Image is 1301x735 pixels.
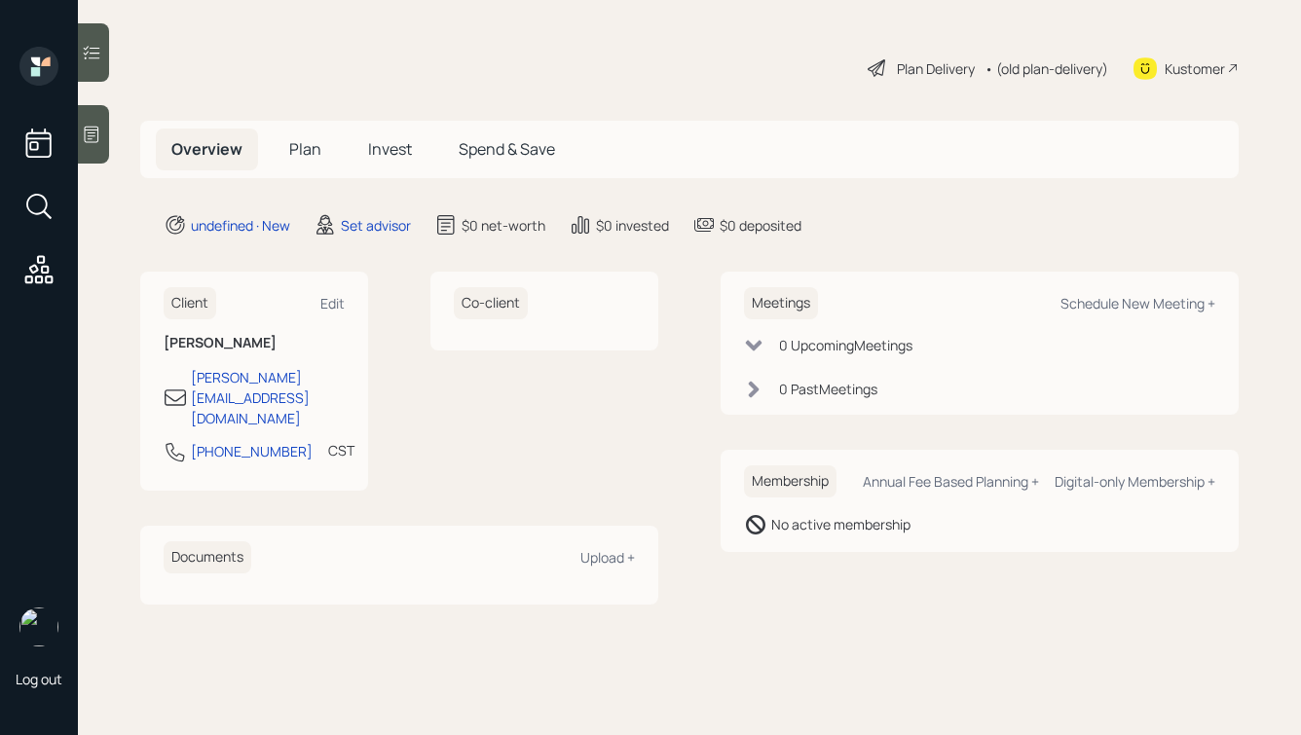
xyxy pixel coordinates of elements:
h6: Membership [744,465,836,497]
div: • (old plan-delivery) [985,58,1108,79]
h6: [PERSON_NAME] [164,335,345,351]
div: [PHONE_NUMBER] [191,441,313,461]
div: 0 Past Meeting s [779,379,877,399]
div: Plan Delivery [897,58,975,79]
div: $0 deposited [720,215,801,236]
span: Invest [368,138,412,160]
h6: Co-client [454,287,528,319]
div: Upload + [580,548,635,567]
h6: Client [164,287,216,319]
div: No active membership [771,514,911,534]
h6: Documents [164,541,251,573]
div: Log out [16,670,62,688]
div: undefined · New [191,215,290,236]
div: Kustomer [1165,58,1225,79]
div: $0 net-worth [462,215,545,236]
span: Overview [171,138,242,160]
div: CST [328,440,354,460]
div: Set advisor [341,215,411,236]
h6: Meetings [744,287,818,319]
div: Edit [320,294,345,312]
div: 0 Upcoming Meeting s [779,335,912,355]
div: Annual Fee Based Planning + [863,472,1039,491]
span: Plan [289,138,321,160]
span: Spend & Save [459,138,555,160]
div: Digital-only Membership + [1055,472,1215,491]
img: hunter_neumayer.jpg [19,607,58,646]
div: [PERSON_NAME][EMAIL_ADDRESS][DOMAIN_NAME] [191,367,345,428]
div: $0 invested [596,215,669,236]
div: Schedule New Meeting + [1060,294,1215,312]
